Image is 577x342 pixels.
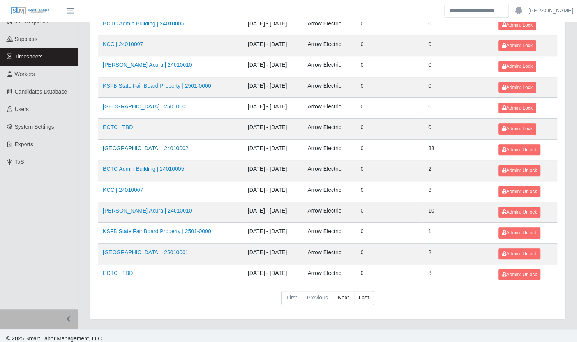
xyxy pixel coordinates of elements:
[498,207,540,218] button: Admin: Unlock
[303,56,356,77] td: Arrow Electric
[243,223,303,243] td: [DATE] - [DATE]
[423,35,494,56] td: 0
[423,181,494,202] td: 8
[356,56,423,77] td: 0
[498,40,536,51] button: Admin: Lock
[423,139,494,160] td: 33
[15,71,35,77] span: Workers
[303,14,356,35] td: Arrow Electric
[303,98,356,119] td: Arrow Electric
[356,243,423,264] td: 0
[15,53,43,60] span: Timesheets
[354,291,374,305] a: Last
[243,14,303,35] td: [DATE] - [DATE]
[356,98,423,119] td: 0
[423,223,494,243] td: 1
[98,291,557,311] nav: pagination
[502,251,537,257] span: Admin: Unlock
[243,181,303,202] td: [DATE] - [DATE]
[15,18,48,25] span: Job Requests
[423,98,494,119] td: 0
[11,7,50,15] img: SLM Logo
[103,207,192,214] a: [PERSON_NAME] Acura | 24010010
[243,243,303,264] td: [DATE] - [DATE]
[15,89,67,95] span: Candidates Database
[303,35,356,56] td: Arrow Electric
[303,160,356,181] td: Arrow Electric
[243,139,303,160] td: [DATE] - [DATE]
[498,144,540,155] button: Admin: Unlock
[356,202,423,222] td: 0
[502,105,532,111] span: Admin: Lock
[103,41,143,47] a: KCC | 24010007
[303,264,356,285] td: Arrow Electric
[502,43,532,48] span: Admin: Lock
[356,139,423,160] td: 0
[103,270,133,276] a: ECTC | TBD
[15,141,33,147] span: Exports
[333,291,354,305] a: Next
[303,139,356,160] td: Arrow Electric
[444,4,509,18] input: Search
[103,187,143,193] a: KCC | 24010007
[498,103,536,113] button: Admin: Lock
[103,166,184,172] a: BCTC Admin Building | 24010005
[103,103,188,110] a: [GEOGRAPHIC_DATA] | 25010001
[103,62,192,68] a: [PERSON_NAME] Acura | 24010010
[502,230,537,236] span: Admin: Unlock
[502,168,537,173] span: Admin: Unlock
[103,228,211,234] a: KSFB State Fair Board Property | 2501-0000
[15,124,54,130] span: System Settings
[243,56,303,77] td: [DATE] - [DATE]
[423,56,494,77] td: 0
[243,264,303,285] td: [DATE] - [DATE]
[423,243,494,264] td: 2
[243,202,303,222] td: [DATE] - [DATE]
[243,77,303,97] td: [DATE] - [DATE]
[502,147,537,152] span: Admin: Unlock
[502,85,532,90] span: Admin: Lock
[423,119,494,139] td: 0
[356,14,423,35] td: 0
[15,159,24,165] span: ToS
[243,98,303,119] td: [DATE] - [DATE]
[15,106,29,112] span: Users
[502,22,532,28] span: Admin: Lock
[356,160,423,181] td: 0
[502,189,537,194] span: Admin: Unlock
[103,249,188,255] a: [GEOGRAPHIC_DATA] | 25010001
[303,243,356,264] td: Arrow Electric
[243,119,303,139] td: [DATE] - [DATE]
[356,35,423,56] td: 0
[498,82,536,93] button: Admin: Lock
[498,269,540,280] button: Admin: Unlock
[423,202,494,222] td: 10
[498,227,540,238] button: Admin: Unlock
[243,160,303,181] td: [DATE] - [DATE]
[498,248,540,259] button: Admin: Unlock
[502,209,537,215] span: Admin: Unlock
[356,264,423,285] td: 0
[356,223,423,243] td: 0
[423,264,494,285] td: 8
[103,145,188,151] a: [GEOGRAPHIC_DATA] | 24010002
[423,77,494,97] td: 0
[103,83,211,89] a: KSFB State Fair Board Property | 2501-0000
[6,335,102,342] span: © 2025 Smart Labor Management, LLC
[303,181,356,202] td: Arrow Electric
[502,64,532,69] span: Admin: Lock
[356,77,423,97] td: 0
[498,123,536,134] button: Admin: Lock
[423,160,494,181] td: 2
[303,202,356,222] td: Arrow Electric
[356,119,423,139] td: 0
[15,36,37,42] span: Suppliers
[528,7,573,15] a: [PERSON_NAME]
[243,35,303,56] td: [DATE] - [DATE]
[498,186,540,197] button: Admin: Unlock
[498,19,536,30] button: Admin: Lock
[103,124,133,130] a: ECTC | TBD
[303,77,356,97] td: Arrow Electric
[502,126,532,131] span: Admin: Lock
[423,14,494,35] td: 0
